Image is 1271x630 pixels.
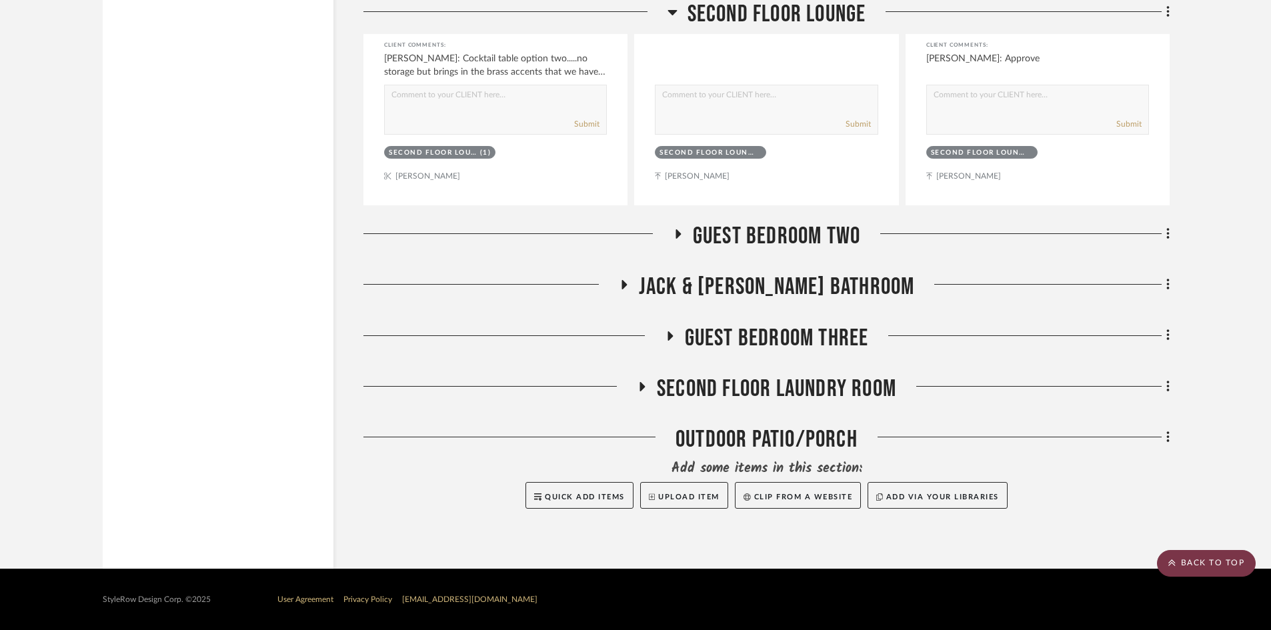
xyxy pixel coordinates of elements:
[640,482,728,509] button: Upload Item
[363,459,1170,478] div: Add some items in this section:
[1157,550,1256,577] scroll-to-top-button: BACK TO TOP
[735,482,861,509] button: Clip from a website
[685,324,869,353] span: Guest Bedroom Three
[545,493,625,501] span: Quick Add Items
[846,118,871,130] button: Submit
[574,118,599,130] button: Submit
[343,595,392,603] a: Privacy Policy
[525,482,633,509] button: Quick Add Items
[402,595,537,603] a: [EMAIL_ADDRESS][DOMAIN_NAME]
[926,52,1149,79] div: [PERSON_NAME]: Approve
[1116,118,1142,130] button: Submit
[868,482,1008,509] button: Add via your libraries
[480,148,491,158] div: (1)
[277,595,333,603] a: User Agreement
[639,273,915,301] span: Jack & [PERSON_NAME] Bathroom
[660,148,758,158] div: Second Floor Lounge
[657,375,896,403] span: Second Floor Laundry Room
[384,52,607,79] div: [PERSON_NAME]: Cocktail table option two.....no storage but brings in the brass accents that we h...
[103,595,211,605] div: StyleRow Design Corp. ©2025
[931,148,1030,158] div: Second Floor Lounge
[389,148,477,158] div: Second Floor Lounge
[693,222,860,251] span: Guest Bedroom Two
